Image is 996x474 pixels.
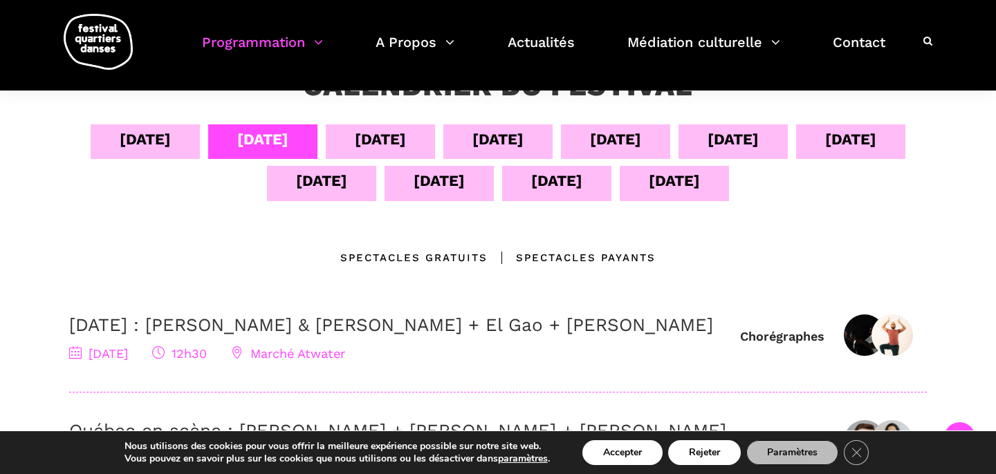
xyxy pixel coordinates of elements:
[531,169,582,193] div: [DATE]
[64,14,133,70] img: logo-fqd-med
[844,420,885,462] img: Zachary Bastille
[844,314,885,356] img: Athena Lucie Assamba & Leah Danga
[627,30,780,71] a: Médiation culturelle
[124,440,550,453] p: Nous utilisons des cookies pour vous offrir la meilleure expérience possible sur notre site web.
[746,440,838,465] button: Paramètres
[120,127,171,151] div: [DATE]
[472,127,524,151] div: [DATE]
[590,127,641,151] div: [DATE]
[833,30,885,71] a: Contact
[708,127,759,151] div: [DATE]
[69,314,713,335] a: [DATE] : [PERSON_NAME] & [PERSON_NAME] + El Gao + [PERSON_NAME]
[237,127,288,151] div: [DATE]
[871,314,913,356] img: Rameez Karim
[340,249,488,266] div: Spectacles gratuits
[582,440,663,465] button: Accepter
[649,169,700,193] div: [DATE]
[498,453,548,465] button: paramètres
[668,440,741,465] button: Rejeter
[152,346,207,361] span: 12h30
[508,30,575,71] a: Actualités
[69,346,128,361] span: [DATE]
[376,30,454,71] a: A Propos
[296,169,347,193] div: [DATE]
[740,328,824,344] div: Chorégraphes
[124,453,550,465] p: Vous pouvez en savoir plus sur les cookies que nous utilisons ou les désactiver dans .
[202,30,323,71] a: Programmation
[414,169,465,193] div: [DATE]
[355,127,406,151] div: [DATE]
[825,127,876,151] div: [DATE]
[69,420,726,441] a: Québec en scène : [PERSON_NAME] + [PERSON_NAME] + [PERSON_NAME]
[488,249,656,266] div: Spectacles Payants
[231,346,345,361] span: Marché Atwater
[844,440,869,465] button: Close GDPR Cookie Banner
[871,420,913,462] img: IMG01031-Edit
